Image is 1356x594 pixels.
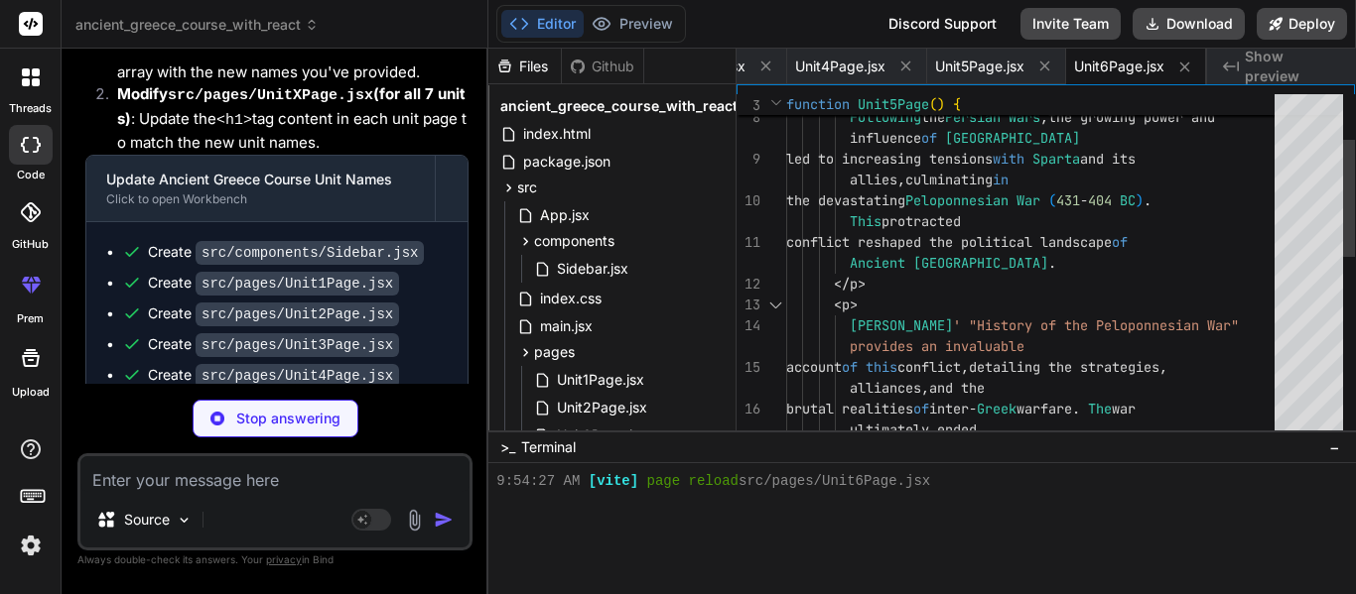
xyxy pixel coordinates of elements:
[1009,108,1040,126] span: Wars
[737,232,760,253] div: 11
[850,337,1024,355] span: provides an invaluable
[953,95,961,113] span: {
[521,122,593,146] span: index.html
[786,191,905,209] span: the devastating
[834,275,850,293] span: </
[945,108,1001,126] span: Persian
[106,191,415,207] div: Click to open Workbench
[148,242,424,263] div: Create
[196,333,399,357] code: src/pages/Unit3Page.jsx
[737,95,760,116] span: 3
[17,167,45,183] label: code
[737,399,760,419] div: 16
[850,379,921,397] span: alliances
[969,400,977,417] span: -
[555,423,649,447] span: Unit3Page.jsx
[937,95,945,113] span: )
[850,420,977,438] span: ultimately ended
[1088,191,1112,209] span: 404
[500,96,738,116] span: ancient_greece_course_with_react
[1245,47,1340,86] span: Show preview
[737,295,760,315] div: 13
[1020,8,1121,40] button: Invite Team
[434,510,454,530] img: icon
[538,314,595,338] span: main.jsx
[1040,108,1048,126] span: ,
[534,231,614,251] span: components
[148,334,399,355] div: Create
[101,83,469,155] li: : Update the tag content in each unit page to match the new unit names.
[858,275,866,293] span: >
[945,129,1080,147] span: [GEOGRAPHIC_DATA]
[1048,254,1056,272] span: .
[538,287,604,310] span: index.css
[929,95,937,113] span: (
[850,316,953,334] span: [PERSON_NAME]
[897,358,961,376] span: conflict
[500,437,515,457] span: >_
[1136,191,1144,209] span: )
[913,400,929,417] span: of
[850,275,858,293] span: p
[850,254,905,272] span: Ancient
[1088,400,1112,417] span: The
[850,171,897,188] span: allies
[858,95,929,113] span: Unit5Page
[496,471,580,491] span: 9:54:27 AM
[1080,150,1136,168] span: and its
[1325,431,1344,463] button: −
[176,512,193,529] img: Pick Models
[866,358,897,376] span: this
[1329,437,1340,457] span: −
[850,212,881,230] span: This
[737,190,760,211] div: 10
[1257,8,1347,40] button: Deploy
[850,108,921,126] span: Following
[737,149,760,170] div: 9
[929,379,985,397] span: and the
[501,10,584,38] button: Editor
[521,150,612,174] span: package.json
[929,400,969,417] span: inter
[562,57,643,76] div: Github
[117,84,466,128] strong: Modify (for all 7 units)
[850,296,858,313] span: >
[795,57,885,76] span: Unit4Page.jsx
[555,368,646,392] span: Unit1Page.jsx
[842,296,850,313] span: p
[77,550,473,569] p: Always double-check its answers. Your in Bind
[1080,191,1088,209] span: -
[877,8,1009,40] div: Discord Support
[1048,108,1215,126] span: the growing power and
[521,437,576,457] span: Terminal
[737,107,760,128] div: 8
[148,303,399,324] div: Create
[953,316,1239,334] span: ' "History of the Peloponnesian War"
[106,170,415,189] div: Update Ancient Greece Course Unit Names
[12,384,50,401] label: Upload
[1133,8,1245,40] button: Download
[786,95,850,113] span: function
[555,396,649,419] span: Unit2Page.jsx
[913,254,1048,272] span: [GEOGRAPHIC_DATA]
[921,108,945,126] span: the
[850,129,921,147] span: influence
[403,509,426,532] img: attachment
[86,156,435,221] button: Update Ancient Greece Course Unit NamesClick to open Workbench
[266,553,302,565] span: privacy
[1144,191,1152,209] span: .
[168,87,373,104] code: src/pages/UnitXPage.jsx
[647,471,739,491] span: page reload
[786,358,842,376] span: account
[737,315,760,336] div: 14
[921,129,937,147] span: of
[1056,191,1080,209] span: 431
[993,150,1024,168] span: with
[1159,358,1167,376] span: ,
[589,471,638,491] span: [vite]
[124,510,170,530] p: Source
[842,358,858,376] span: of
[1112,400,1136,417] span: war
[1017,191,1040,209] span: War
[1120,191,1136,209] span: BC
